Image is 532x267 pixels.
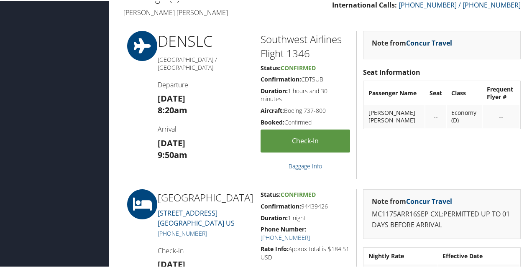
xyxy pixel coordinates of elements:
a: Concur Travel [406,196,452,205]
strong: [DATE] [158,137,185,148]
th: Effective Date [438,248,519,263]
h5: Approx total is $184.51 USD [261,244,350,260]
h5: [GEOGRAPHIC_DATA] / [GEOGRAPHIC_DATA] [158,55,248,71]
a: [STREET_ADDRESS][GEOGRAPHIC_DATA] US [158,208,235,227]
strong: Seat Information [363,67,420,76]
strong: Aircraft: [261,106,284,114]
span: Confirmed [281,63,316,71]
h2: Southwest Airlines Flight 1346 [261,31,350,59]
strong: Note from [372,196,452,205]
h5: 94439426 [261,201,350,210]
strong: Duration: [261,86,288,94]
strong: [DATE] [158,92,185,103]
span: Confirmed [281,190,316,198]
strong: Rate Info: [261,244,289,252]
a: Concur Travel [406,38,452,47]
h5: Boeing 737-800 [261,106,350,114]
p: MC1175ARR16SEP CXL:PERMITTED UP TO 01 DAYS BEFORE ARRIVAL [372,208,512,229]
td: [PERSON_NAME] [PERSON_NAME] [364,104,425,127]
th: Passenger Name [364,81,425,104]
strong: 8:20am [158,104,187,115]
h4: Check-in [158,245,248,254]
a: Check-in [261,129,350,152]
a: [PHONE_NUMBER] [261,233,310,241]
strong: 9:50am [158,148,187,160]
h5: Confirmed [261,117,350,126]
strong: Status: [261,63,281,71]
td: Economy (D) [447,104,481,127]
div: -- [430,112,442,120]
th: Nightly Rate [364,248,437,263]
strong: Booked: [261,117,284,125]
strong: Phone Number: [261,224,306,232]
strong: Confirmation: [261,201,301,209]
th: Frequent Flyer # [483,81,520,104]
h4: [PERSON_NAME] [PERSON_NAME] [123,7,316,16]
strong: Status: [261,190,281,198]
th: Seat [425,81,446,104]
h2: [GEOGRAPHIC_DATA] [158,190,248,204]
h5: CDTSUB [261,74,350,83]
h5: 1 hours and 30 minutes [261,86,350,102]
a: [PHONE_NUMBER] [158,229,207,236]
h1: DEN SLC [158,30,248,51]
strong: Confirmation: [261,74,301,82]
strong: Note from [372,38,452,47]
a: Baggage Info [289,161,322,169]
h4: Departure [158,79,248,89]
div: -- [487,112,516,120]
strong: Duration: [261,213,288,221]
h4: Arrival [158,124,248,133]
th: Class [447,81,481,104]
h5: 1 night [261,213,350,221]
